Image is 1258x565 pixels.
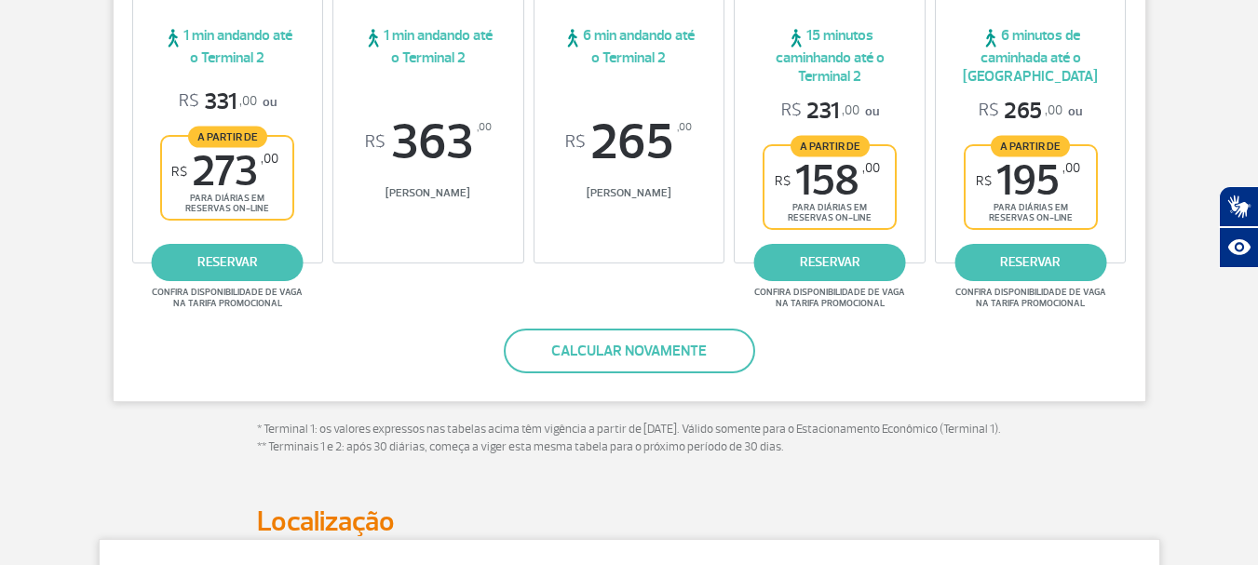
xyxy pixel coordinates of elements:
sup: R$ [775,173,791,189]
sup: ,00 [1062,160,1080,176]
span: A partir de [791,135,870,156]
span: para diárias em reservas on-line [178,193,277,214]
span: A partir de [991,135,1070,156]
sup: R$ [171,164,187,180]
span: 273 [171,151,278,193]
button: Abrir recursos assistivos. [1219,227,1258,268]
sup: R$ [365,132,386,153]
span: 15 minutos caminhando até o Terminal 2 [739,26,920,86]
span: Confira disponibilidade de vaga na tarifa promocional [751,287,908,309]
sup: ,00 [477,117,492,138]
span: 6 minutos de caminhada até o [GEOGRAPHIC_DATA] [940,26,1121,86]
span: [PERSON_NAME] [539,186,720,200]
span: 1 min andando até o Terminal 2 [338,26,519,67]
sup: R$ [976,173,992,189]
span: 6 min andando até o Terminal 2 [539,26,720,67]
span: 158 [775,160,880,202]
span: A partir de [188,126,267,147]
button: Calcular novamente [504,329,755,373]
p: ou [979,97,1082,126]
span: 195 [976,160,1080,202]
sup: R$ [565,132,586,153]
span: 231 [781,97,859,126]
span: para diárias em reservas on-line [780,202,879,223]
div: Plugin de acessibilidade da Hand Talk. [1219,186,1258,268]
span: 331 [179,87,257,116]
h2: Localização [257,504,1002,539]
button: Abrir tradutor de língua de sinais. [1219,186,1258,227]
span: Confira disponibilidade de vaga na tarifa promocional [953,287,1109,309]
sup: ,00 [677,117,692,138]
span: 1 min andando até o Terminal 2 [138,26,318,67]
span: 265 [539,117,720,168]
sup: ,00 [261,151,278,167]
a: reservar [754,244,906,281]
p: ou [781,97,879,126]
span: para diárias em reservas on-line [981,202,1080,223]
sup: ,00 [862,160,880,176]
p: ou [179,87,277,116]
a: reservar [152,244,304,281]
span: 363 [338,117,519,168]
p: * Terminal 1: os valores expressos nas tabelas acima têm vigência a partir de [DATE]. Válido some... [257,421,1002,457]
span: [PERSON_NAME] [338,186,519,200]
a: reservar [954,244,1106,281]
span: Confira disponibilidade de vaga na tarifa promocional [149,287,305,309]
span: 265 [979,97,1062,126]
